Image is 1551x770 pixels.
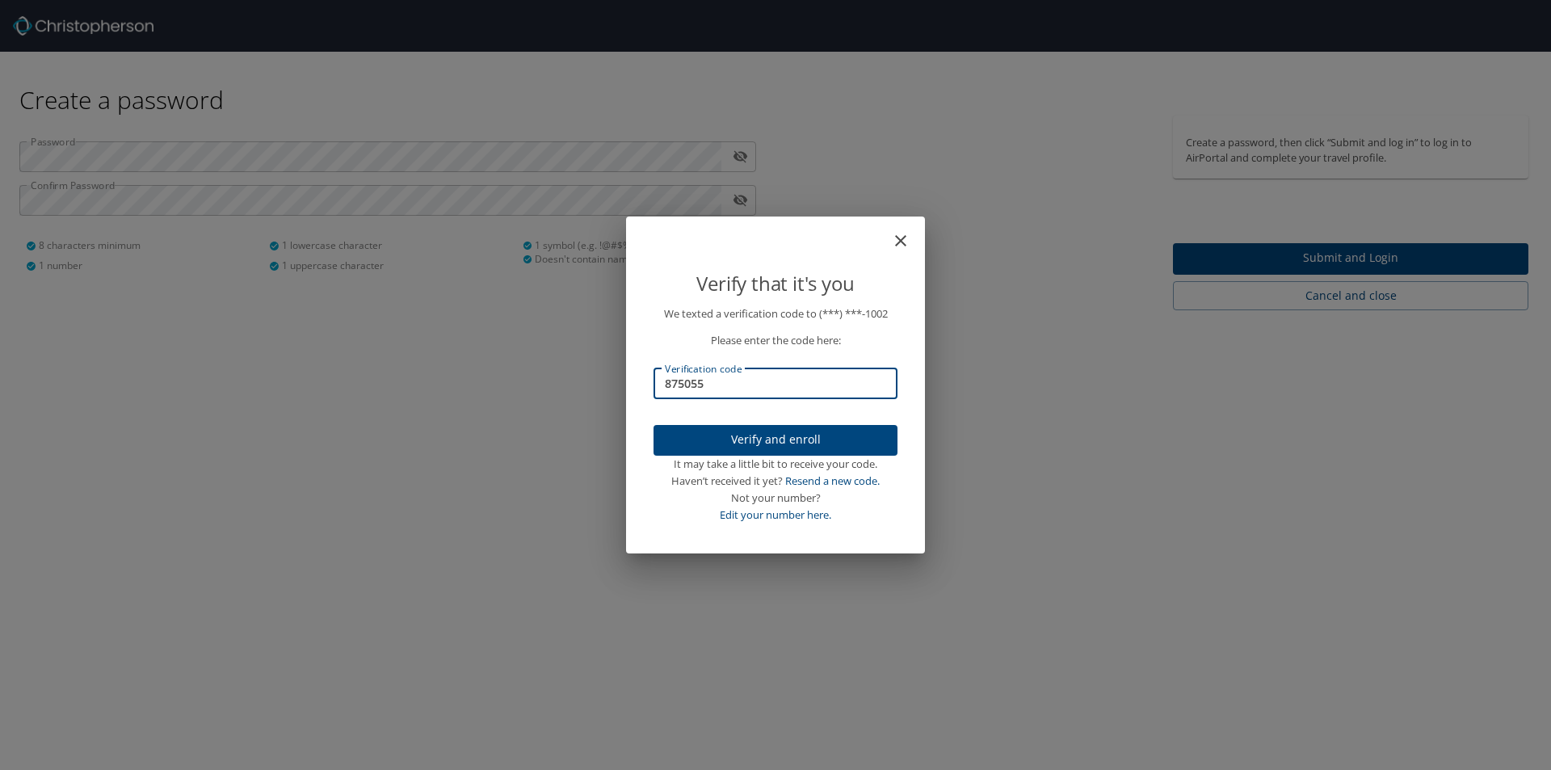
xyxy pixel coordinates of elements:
span: Verify and enroll [666,430,885,450]
p: Please enter the code here: [654,332,897,349]
div: Haven’t received it yet? [654,473,897,490]
div: Not your number? [654,490,897,507]
a: Edit your number here. [720,507,831,522]
button: close [899,223,918,242]
button: Verify and enroll [654,425,897,457]
p: We texted a verification code to (***) ***- 1002 [654,305,897,322]
a: Resend a new code. [785,473,880,488]
div: It may take a little bit to receive your code. [654,456,897,473]
p: Verify that it's you [654,268,897,299]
